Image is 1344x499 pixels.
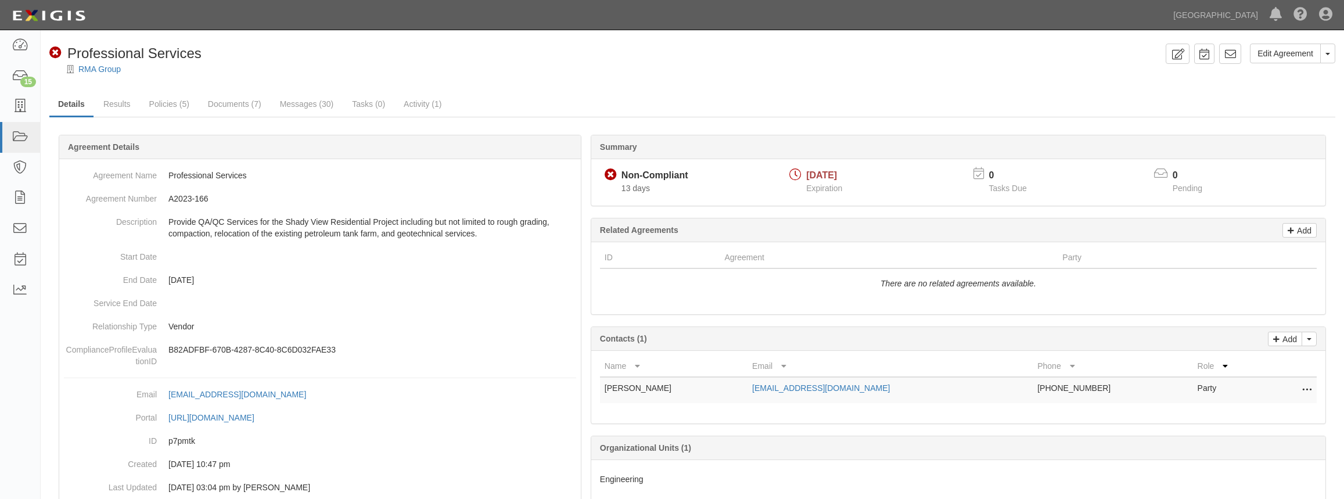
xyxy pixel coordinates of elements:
[1193,377,1270,403] td: Party
[168,216,576,239] p: Provide QA/QC Services for the Shady View Residential Project including but not limited to rough ...
[1250,44,1321,63] a: Edit Agreement
[1173,184,1202,193] span: Pending
[64,429,576,453] dd: p7pmtk
[605,169,617,181] i: Non-Compliant
[64,383,157,400] dt: Email
[748,356,1033,377] th: Email
[1173,169,1217,182] p: 0
[95,92,139,116] a: Results
[806,184,842,193] span: Expiration
[9,5,89,26] img: logo-5460c22ac91f19d4615b14bd174203de0afe785f0fc80cf4dbbc73dc1793850b.png
[989,169,1041,182] p: 0
[806,170,837,180] span: [DATE]
[343,92,394,116] a: Tasks (0)
[64,453,576,476] dd: [DATE] 10:47 pm
[168,389,306,400] div: [EMAIL_ADDRESS][DOMAIN_NAME]
[64,210,157,228] dt: Description
[1033,377,1192,403] td: [PHONE_NUMBER]
[621,169,688,182] div: Non-Compliant
[1058,247,1252,268] th: Party
[49,92,94,117] a: Details
[64,338,157,367] dt: ComplianceProfileEvaluationID
[64,476,157,493] dt: Last Updated
[64,292,157,309] dt: Service End Date
[720,247,1058,268] th: Agreement
[64,268,576,292] dd: [DATE]
[600,142,637,152] b: Summary
[64,187,576,210] dd: A2023-166
[64,476,576,499] dd: [DATE] 03:04 pm by [PERSON_NAME]
[600,334,647,343] b: Contacts (1)
[600,225,678,235] b: Related Agreements
[989,184,1026,193] span: Tasks Due
[881,279,1036,288] i: There are no related agreements available.
[168,390,319,399] a: [EMAIL_ADDRESS][DOMAIN_NAME]
[600,247,720,268] th: ID
[64,453,157,470] dt: Created
[64,268,157,286] dt: End Date
[1033,356,1192,377] th: Phone
[1280,332,1297,346] p: Add
[600,356,748,377] th: Name
[64,164,157,181] dt: Agreement Name
[600,377,748,403] td: [PERSON_NAME]
[64,429,157,447] dt: ID
[1293,8,1307,22] i: Help Center - Complianz
[64,187,157,204] dt: Agreement Number
[64,245,157,263] dt: Start Date
[621,184,650,193] span: Since 10/01/2025
[395,92,450,116] a: Activity (1)
[64,315,576,338] dd: Vendor
[67,45,202,61] span: Professional Services
[1167,3,1264,27] a: [GEOGRAPHIC_DATA]
[64,406,157,423] dt: Portal
[168,413,267,422] a: [URL][DOMAIN_NAME]
[752,383,890,393] a: [EMAIL_ADDRESS][DOMAIN_NAME]
[199,92,270,116] a: Documents (7)
[168,344,576,356] p: B82ADFBF-670B-4287-8C40-8C6D032FAE33
[78,64,121,74] a: RMA Group
[141,92,198,116] a: Policies (5)
[600,443,691,453] b: Organizational Units (1)
[49,47,62,59] i: Non-Compliant
[271,92,343,116] a: Messages (30)
[1294,224,1311,237] p: Add
[1282,223,1317,238] a: Add
[49,44,202,63] div: Professional Services
[1268,332,1302,346] a: Add
[20,77,36,87] div: 15
[68,142,139,152] b: Agreement Details
[600,475,644,484] span: Engineering
[64,315,157,332] dt: Relationship Type
[64,164,576,187] dd: Professional Services
[1193,356,1270,377] th: Role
